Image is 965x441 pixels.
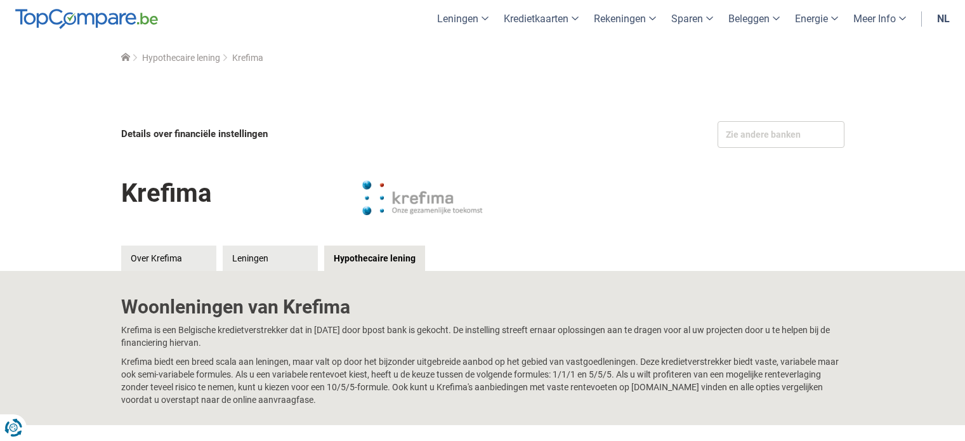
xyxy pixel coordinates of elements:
span: Krefima [232,53,263,63]
a: Leningen [223,246,318,271]
img: Krefima [359,166,486,230]
div: Zie andere banken [718,121,844,148]
a: Over Krefima [121,246,216,271]
p: Krefima biedt een breed scala aan leningen, maar valt op door het bijzonder uitgebreide aanbod op... [121,355,844,406]
div: Details over financiële instellingen [121,121,479,147]
a: Hypothecaire lening [142,53,220,63]
a: Home [121,53,130,63]
b: Woonleningen van Krefima [121,296,350,318]
a: Hypothecaire lening [324,246,425,271]
p: Krefima is een Belgische kredietverstrekker dat in [DATE] door bpost bank is gekocht. De instelli... [121,324,844,349]
img: TopCompare [15,9,158,29]
h1: Krefima [121,169,211,217]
